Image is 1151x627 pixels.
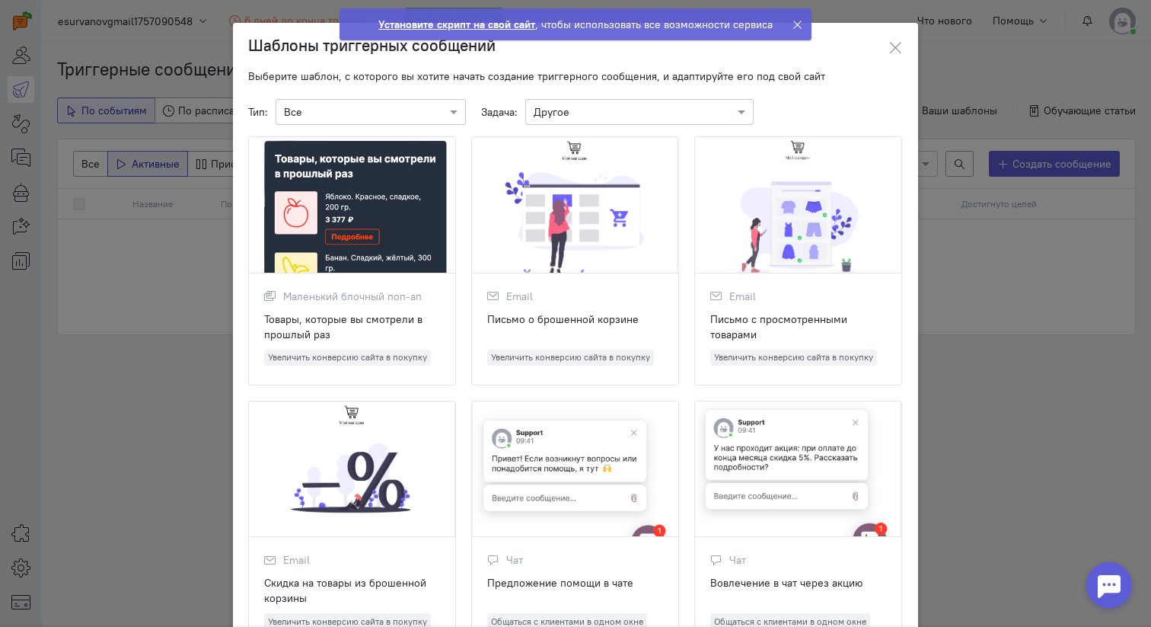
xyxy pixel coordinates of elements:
span: Email [506,289,533,304]
button: Я согласен [908,14,984,45]
span: Email [283,552,310,568]
span: Задача: [481,104,518,120]
span: Маленький блочный поп-ап [283,289,422,304]
span: Увеличить конверсию сайта в покупку [264,350,431,366]
span: Email [729,289,756,304]
span: Я согласен [921,22,971,37]
div: Выберите шаблон, с которого вы хотите начать создание триггерного сообщения, и адаптируйте его по... [248,69,903,84]
span: Тип: [248,104,268,120]
span: Чат [506,552,523,568]
a: здесь [835,30,861,42]
span: Чат [729,552,746,568]
div: , чтобы использовать все возможности сервиса [378,17,773,32]
div: Товары, которые вы смотрели в прошлый раз [264,312,440,342]
div: Вовлечение в чат через акцию [710,575,886,606]
span: Увеличить конверсию сайта в покупку [710,350,877,366]
span: Увеличить конверсию сайта в покупку [487,350,654,366]
div: Предложение помощи в чате [487,575,663,606]
h3: Шаблоны триггерных сообщений [248,34,496,57]
div: Письмо с просмотренными товарами [710,312,886,342]
div: Письмо о брошенной корзине [487,312,663,342]
div: Скидка на товары из брошенной корзины [264,575,440,606]
div: Мы используем cookies для улучшения работы сайта, анализа трафика и персонализации. Используя сай... [164,17,891,43]
strong: Установите скрипт на свой сайт [378,18,535,31]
